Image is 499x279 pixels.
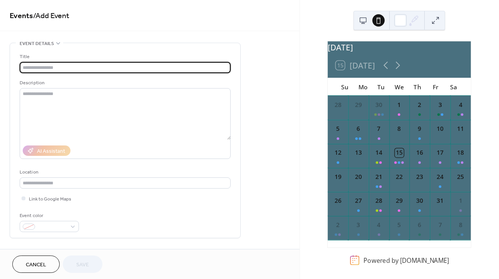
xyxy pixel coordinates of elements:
[372,78,390,96] div: Tu
[395,149,404,157] div: 15
[436,221,445,229] div: 7
[436,196,445,205] div: 31
[436,149,445,157] div: 17
[390,78,409,96] div: We
[10,8,33,23] a: Events
[354,100,363,109] div: 29
[445,78,463,96] div: Sa
[415,196,424,205] div: 30
[354,78,372,96] div: Mo
[354,149,363,157] div: 13
[374,149,383,157] div: 14
[336,78,354,96] div: Su
[427,78,445,96] div: Fr
[400,256,449,264] a: [DOMAIN_NAME]
[456,172,465,181] div: 25
[354,196,363,205] div: 27
[415,149,424,157] div: 16
[374,221,383,229] div: 4
[415,100,424,109] div: 2
[395,196,404,205] div: 29
[333,149,342,157] div: 12
[354,124,363,133] div: 6
[333,100,342,109] div: 28
[436,124,445,133] div: 10
[456,196,465,205] div: 1
[436,172,445,181] div: 24
[333,221,342,229] div: 2
[409,78,427,96] div: Th
[456,124,465,133] div: 11
[363,256,449,264] div: Powered by
[33,8,69,23] span: / Add Event
[20,40,54,48] span: Event details
[333,124,342,133] div: 5
[436,100,445,109] div: 3
[333,196,342,205] div: 26
[354,172,363,181] div: 20
[415,124,424,133] div: 9
[328,41,471,53] div: [DATE]
[12,256,60,273] button: Cancel
[354,221,363,229] div: 3
[26,261,46,269] span: Cancel
[456,149,465,157] div: 18
[374,172,383,181] div: 21
[20,247,54,256] span: Date and time
[415,172,424,181] div: 23
[29,195,71,203] span: Link to Google Maps
[374,196,383,205] div: 28
[415,221,424,229] div: 6
[456,100,465,109] div: 4
[395,100,404,109] div: 1
[333,172,342,181] div: 19
[456,221,465,229] div: 8
[395,221,404,229] div: 5
[374,100,383,109] div: 30
[395,124,404,133] div: 8
[20,212,77,220] div: Event color
[20,79,229,87] div: Description
[395,172,404,181] div: 22
[20,53,229,61] div: Title
[374,124,383,133] div: 7
[20,168,229,176] div: Location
